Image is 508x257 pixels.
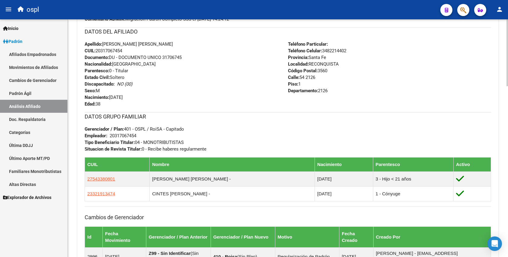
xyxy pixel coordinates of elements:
span: [PERSON_NAME] [PERSON_NAME] [85,41,173,47]
th: Gerenciador / Plan Anterior [146,226,211,247]
td: CINTES [PERSON_NAME] - [150,186,315,201]
span: 27543380801 [87,176,115,181]
th: Nombre [150,157,315,171]
strong: Departamento: [288,88,318,93]
strong: Sexo: [85,88,96,93]
strong: Empleador: [85,133,107,138]
strong: Documento: [85,55,109,60]
strong: Provincia: [288,55,309,60]
strong: Nacionalidad: [85,61,112,67]
strong: Teléfono Celular: [288,48,322,54]
span: 20317067454 [85,48,122,54]
strong: Gerenciador / Plan: [85,126,124,132]
mat-icon: menu [5,6,12,13]
strong: Teléfono Particular: [288,41,328,47]
strong: Comentario ADMIN: [85,16,125,22]
span: Padrón [3,38,22,45]
span: M [85,88,100,93]
strong: Código Postal: [288,68,318,73]
span: DU - DOCUMENTO UNICO 31706745 [85,55,182,60]
strong: Piso: [288,81,298,87]
td: [DATE] [315,186,373,201]
span: 0 - Recibe haberes regularmente [85,146,206,152]
span: 1 [288,81,301,87]
span: 23321913474 [87,191,115,196]
span: Explorador de Archivos [3,194,51,201]
span: [DATE] [85,95,123,100]
th: Motivo [275,226,339,247]
strong: Apellido: [85,41,102,47]
th: Id [85,226,103,247]
strong: Discapacitado: [85,81,115,87]
span: 54 2126 [288,75,315,80]
strong: Parentesco: [85,68,109,73]
span: ospl [27,3,39,16]
strong: Localidad: [288,61,309,67]
span: RECONQUISTA [288,61,339,67]
strong: Tipo Beneficiario Titular: [85,140,135,145]
td: [DATE] [315,171,373,186]
strong: CUIL: [85,48,95,54]
span: [GEOGRAPHIC_DATA] [85,61,156,67]
td: 3 - Hijo < 21 años [373,171,453,186]
td: [PERSON_NAME] [PERSON_NAME] - [150,171,315,186]
th: Creado Por [373,226,491,247]
span: Soltero [85,75,125,80]
div: Open Intercom Messenger [487,236,502,251]
mat-icon: person [496,6,503,13]
th: Fecha Movimiento [102,226,146,247]
th: Gerenciador / Plan Nuevo [211,226,275,247]
th: Fecha Creado [339,226,373,247]
h3: DATOS DEL AFILIADO [85,28,491,36]
strong: Situacion de Revista Titular: [85,146,142,152]
th: Activo [454,157,491,171]
strong: Calle: [288,75,299,80]
i: NO (00) [117,81,132,87]
strong: Nacimiento: [85,95,109,100]
th: Nacimiento [315,157,373,171]
span: 0 - Titular [85,68,128,73]
th: CUIL [85,157,150,171]
span: 2126 [288,88,328,93]
div: 20317067454 [110,132,136,139]
span: 3482214402 [288,48,346,54]
span: 38 [85,101,100,107]
span: Santa Fe [288,55,326,60]
strong: Edad: [85,101,95,107]
h3: DATOS GRUPO FAMILIAR [85,112,491,121]
span: 04 - MONOTRIBUTISTAS [85,140,184,145]
h3: Cambios de Gerenciador [85,213,491,222]
td: 1 - Cónyuge [373,186,453,201]
strong: Z99 - Sin Identificar [149,251,190,256]
span: Inicio [3,25,18,32]
th: Parentesco [373,157,453,171]
span: 3560 [288,68,327,73]
strong: Estado Civil: [85,75,110,80]
span: 401 - OSPL / RoiSA - Capitado [85,126,184,132]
